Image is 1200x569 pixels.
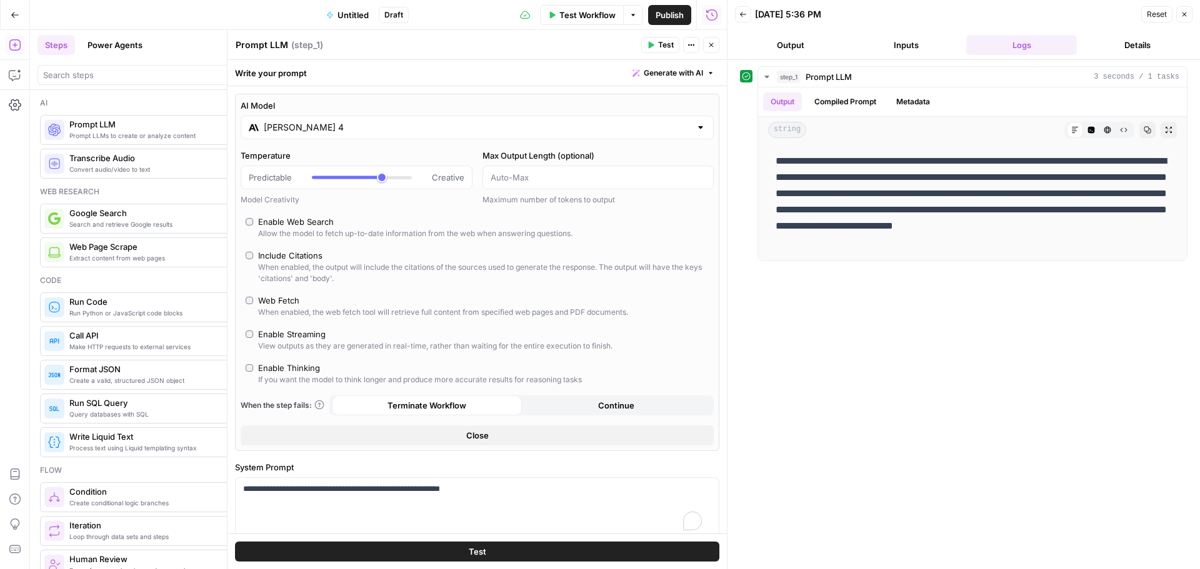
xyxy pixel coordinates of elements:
[43,69,251,81] input: Search steps
[482,149,714,162] label: Max Output Length (optional)
[559,9,616,21] span: Test Workflow
[258,307,628,318] div: When enabled, the web fetch tool will retrieve full content from specified web pages and PDF docu...
[241,425,714,445] button: Close
[69,532,243,542] span: Loop through data sets and steps
[648,5,691,25] button: Publish
[966,35,1077,55] button: Logs
[777,71,801,83] span: step_1
[246,364,253,372] input: Enable ThinkingIf you want the model to think longer and produce more accurate results for reason...
[319,5,376,25] button: Untitled
[641,37,679,53] button: Test
[69,485,243,498] span: Condition
[40,275,254,286] div: Code
[491,171,706,184] input: Auto-Max
[69,295,243,308] span: Run Code
[258,262,709,284] div: When enabled, the output will include the citations of the sources used to generate the response....
[69,253,243,263] span: Extract content from web pages
[482,194,714,205] div: Maximum number of tokens to output
[235,542,719,562] button: Test
[258,362,320,374] div: Enable Thinking
[236,478,719,535] div: To enrich screen reader interactions, please activate Accessibility in Grammarly extension settings
[466,429,489,442] span: Close
[469,545,486,558] span: Test
[258,249,322,262] div: Include Citations
[1147,9,1167,20] span: Reset
[40,97,254,109] div: Ai
[264,121,691,134] input: Select a model
[69,308,243,318] span: Run Python or JavaScript code blocks
[540,5,623,25] button: Test Workflow
[246,297,253,304] input: Web FetchWhen enabled, the web fetch tool will retrieve full content from specified web pages and...
[598,399,634,412] span: Continue
[69,219,243,229] span: Search and retrieve Google results
[658,39,674,51] span: Test
[69,375,243,385] span: Create a valid, structured JSON object
[69,240,243,253] span: Web Page Scrape
[69,363,243,375] span: Format JSON
[241,194,472,205] div: Model Creativity
[69,164,243,174] span: Convert audio/video to text
[1082,35,1192,55] button: Details
[69,207,243,219] span: Google Search
[69,329,243,342] span: Call API
[69,443,243,453] span: Process text using Liquid templating syntax
[851,35,961,55] button: Inputs
[768,122,806,138] span: string
[432,171,464,184] span: Creative
[258,374,582,385] div: If you want the model to think longer and produce more accurate results for reasoning tasks
[241,400,324,411] a: When the step fails:
[69,118,243,131] span: Prompt LLM
[807,92,884,111] button: Compiled Prompt
[1141,6,1172,22] button: Reset
[758,67,1187,87] button: 3 seconds / 1 tasks
[241,149,472,162] label: Temperature
[627,65,719,81] button: Generate with AI
[258,215,334,228] div: Enable Web Search
[763,92,802,111] button: Output
[735,35,846,55] button: Output
[258,340,612,352] div: View outputs as they are generated in real-time, rather than waiting for the entire execution to ...
[236,39,288,51] textarea: Prompt LLM
[889,92,937,111] button: Metadata
[387,399,466,412] span: Terminate Workflow
[69,519,243,532] span: Iteration
[69,553,243,565] span: Human Review
[249,171,292,184] span: Predictable
[758,87,1187,260] div: 3 seconds / 1 tasks
[246,330,253,338] input: Enable StreamingView outputs as they are generated in real-time, rather than waiting for the enti...
[69,342,243,352] span: Make HTTP requests to external services
[69,152,243,164] span: Transcribe Audio
[337,9,369,21] span: Untitled
[227,60,727,86] div: Write your prompt
[40,465,254,476] div: Flow
[656,9,684,21] span: Publish
[258,328,326,340] div: Enable Streaming
[522,395,712,415] button: Continue
[246,218,253,225] input: Enable Web SearchAllow the model to fetch up-to-date information from the web when answering ques...
[235,461,719,473] label: System Prompt
[384,9,403,21] span: Draft
[69,397,243,409] span: Run SQL Query
[69,131,243,141] span: Prompt LLMs to create or analyze content
[806,71,852,83] span: Prompt LLM
[644,67,703,79] span: Generate with AI
[69,430,243,443] span: Write Liquid Text
[69,409,243,419] span: Query databases with SQL
[241,99,714,112] label: AI Model
[246,252,253,259] input: Include CitationsWhen enabled, the output will include the citations of the sources used to gener...
[69,498,243,508] span: Create conditional logic branches
[80,35,150,55] button: Power Agents
[258,228,572,239] div: Allow the model to fetch up-to-date information from the web when answering questions.
[40,186,254,197] div: Web research
[1094,71,1179,82] span: 3 seconds / 1 tasks
[291,39,323,51] span: ( step_1 )
[37,35,75,55] button: Steps
[258,294,299,307] div: Web Fetch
